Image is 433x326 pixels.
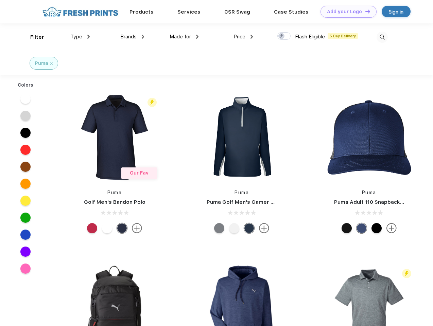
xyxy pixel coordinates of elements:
[382,6,411,17] a: Sign in
[120,34,137,40] span: Brands
[30,33,44,41] div: Filter
[107,190,122,195] a: Puma
[259,223,269,233] img: more.svg
[148,98,157,107] img: flash_active_toggle.svg
[362,190,376,195] a: Puma
[142,35,144,39] img: dropdown.png
[327,9,362,15] div: Add your Logo
[235,190,249,195] a: Puma
[102,223,112,233] div: Bright White
[87,35,90,39] img: dropdown.png
[386,223,397,233] img: more.svg
[117,223,127,233] div: Navy Blazer
[357,223,367,233] div: Peacoat Qut Shd
[35,60,48,67] div: Puma
[87,223,97,233] div: Ski Patrol
[130,170,149,176] span: Our Fav
[224,9,250,15] a: CSR Swag
[129,9,154,15] a: Products
[196,92,287,182] img: func=resize&h=266
[50,62,53,65] img: filter_cancel.svg
[177,9,201,15] a: Services
[371,223,382,233] div: Pma Blk Pma Blk
[233,34,245,40] span: Price
[328,33,358,39] span: 5 Day Delivery
[196,35,198,39] img: dropdown.png
[377,32,388,43] img: desktop_search.svg
[244,223,254,233] div: Navy Blazer
[365,10,370,13] img: DT
[342,223,352,233] div: Pma Blk with Pma Blk
[40,6,120,18] img: fo%20logo%202.webp
[229,223,239,233] div: Bright White
[402,269,411,278] img: flash_active_toggle.svg
[170,34,191,40] span: Made for
[207,199,314,205] a: Puma Golf Men's Gamer Golf Quarter-Zip
[214,223,224,233] div: Quiet Shade
[69,92,160,182] img: func=resize&h=266
[250,35,253,39] img: dropdown.png
[324,92,414,182] img: func=resize&h=266
[13,81,39,89] div: Colors
[70,34,82,40] span: Type
[295,34,325,40] span: Flash Eligible
[84,199,145,205] a: Golf Men's Bandon Polo
[389,8,403,16] div: Sign in
[132,223,142,233] img: more.svg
